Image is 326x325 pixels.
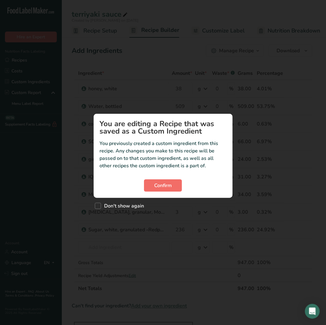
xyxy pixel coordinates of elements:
div: Open Intercom Messenger [305,304,320,319]
span: Confirm [154,182,172,189]
span: Don't show again [101,203,144,209]
p: You previously created a custom ingredient from this recipe. Any changes you make to this recipe ... [100,140,227,169]
button: Confirm [144,179,182,192]
h1: You are editing a Recipe that was saved as a Custom Ingredient [100,120,227,135]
